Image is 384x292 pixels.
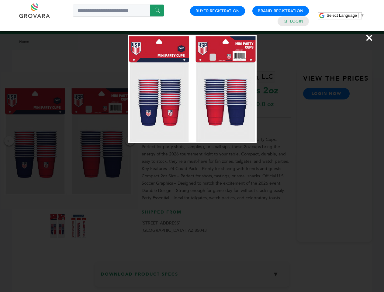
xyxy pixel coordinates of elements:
[258,8,303,14] a: Brand Registration
[327,13,357,18] span: Select Language
[358,13,359,18] span: ​
[73,5,164,17] input: Search a product or brand...
[290,19,303,24] a: Login
[327,13,364,18] a: Select Language​
[128,35,257,143] img: Image Preview
[195,8,240,14] a: Buyer Registration
[360,13,364,18] span: ▼
[365,29,373,46] span: ×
